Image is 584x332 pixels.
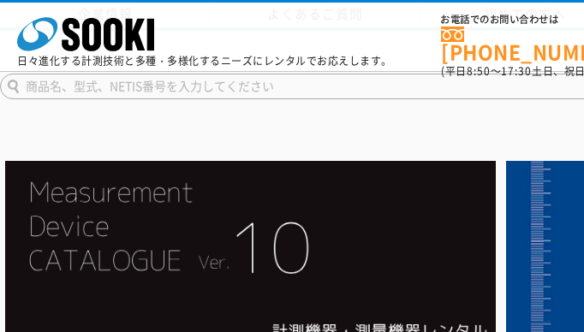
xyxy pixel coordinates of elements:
span: 8:50 [467,63,491,79]
span: 17:30 [501,63,532,79]
p: 日々進化する計測技術と多種・多様化するニーズにレンタルでお応えします。 [17,56,392,66]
